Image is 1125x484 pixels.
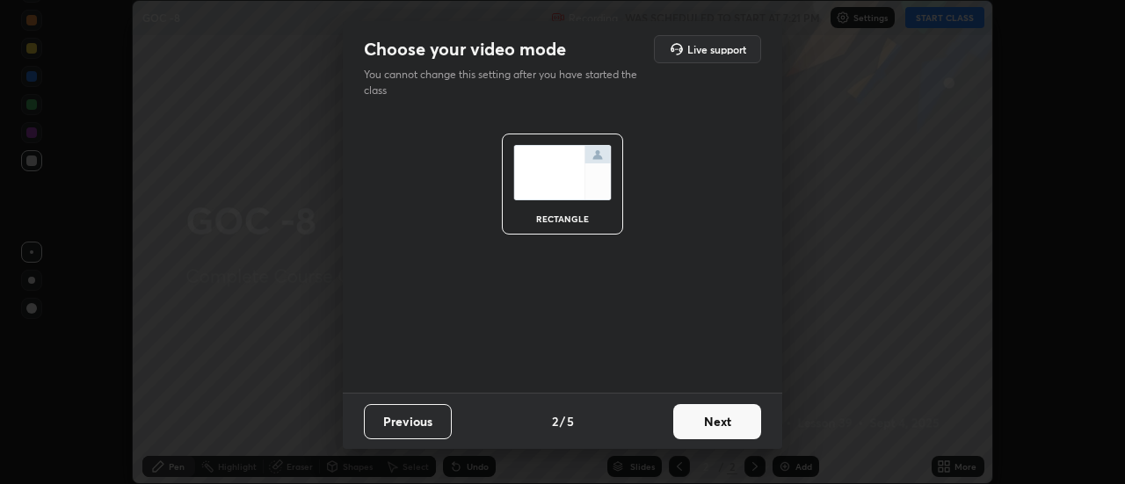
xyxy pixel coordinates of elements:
div: rectangle [527,214,598,223]
p: You cannot change this setting after you have started the class [364,67,649,98]
button: Previous [364,404,452,439]
button: Next [673,404,761,439]
h2: Choose your video mode [364,38,566,61]
h4: 5 [567,412,574,430]
img: normalScreenIcon.ae25ed63.svg [513,145,612,200]
h4: / [560,412,565,430]
h4: 2 [552,412,558,430]
h5: Live support [687,44,746,54]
